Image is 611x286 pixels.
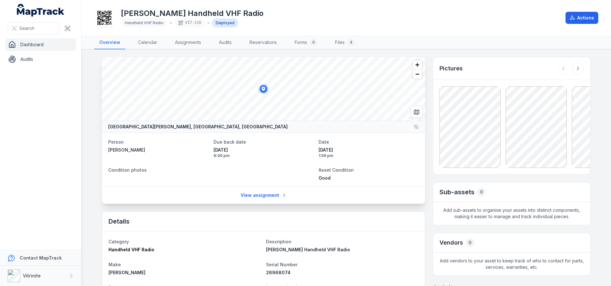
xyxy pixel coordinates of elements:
[109,247,154,252] span: Handheld VHF Radio
[108,124,288,130] strong: [GEOGRAPHIC_DATA][PERSON_NAME], [GEOGRAPHIC_DATA], [GEOGRAPHIC_DATA]
[244,36,282,49] a: Reservations
[466,238,474,247] div: 0
[319,147,419,153] span: [DATE]
[125,20,164,25] span: Handheld VHF Radio
[266,247,350,252] span: [PERSON_NAME] Handheld VHF Radio
[347,39,355,46] div: 4
[433,253,590,275] span: Add vendors to your asset to keep track of who to contact for parts, services, warranties, etc.
[214,36,237,49] a: Audits
[439,64,463,73] h3: Pictures
[439,238,463,247] h3: Vendors
[109,217,130,226] h2: Details
[411,106,423,118] button: Switch to Map View
[413,60,422,69] button: Zoom in
[19,25,34,32] span: Search
[121,8,263,18] h1: [PERSON_NAME] Handheld VHF Radio
[319,175,331,181] span: Good
[8,22,59,34] button: Search
[108,167,147,173] span: Condition photos
[20,255,62,261] strong: Contact MapTrack
[214,139,246,145] span: Due back date
[214,147,314,153] span: [DATE]
[174,18,205,27] div: VIT-116
[319,167,354,173] span: Asset Condition
[319,147,419,158] time: 7/9/2025, 1:59:17 PM
[439,188,474,197] h2: Sub-assets
[236,189,291,201] a: View assignment
[94,36,125,49] a: Overview
[133,36,162,49] a: Calendar
[109,262,121,267] span: Make
[5,53,76,66] a: Audits
[102,57,425,121] canvas: Map
[214,153,314,158] span: 6:00 pm
[319,153,419,158] span: 1:59 pm
[477,188,486,197] div: 0
[214,147,314,158] time: 7/9/2025, 6:00:00 PM
[170,36,206,49] a: Assignments
[266,270,291,275] span: 26968074
[108,147,208,153] a: [PERSON_NAME]
[23,273,41,278] strong: Vitrinite
[266,239,291,244] span: Description
[109,270,145,275] span: [PERSON_NAME]
[413,69,422,79] button: Zoom out
[212,18,238,27] div: Deployed
[5,38,76,51] a: Dashboard
[290,36,322,49] a: Forms0
[266,262,298,267] span: Serial Number
[310,39,317,46] div: 0
[108,139,124,145] span: Person
[565,12,598,24] button: Actions
[433,202,590,225] span: Add sub-assets to organise your assets into distinct components, making it easier to manage and t...
[330,36,360,49] a: Files4
[319,139,329,145] span: Date
[17,4,65,17] a: MapTrack
[109,239,129,244] span: Category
